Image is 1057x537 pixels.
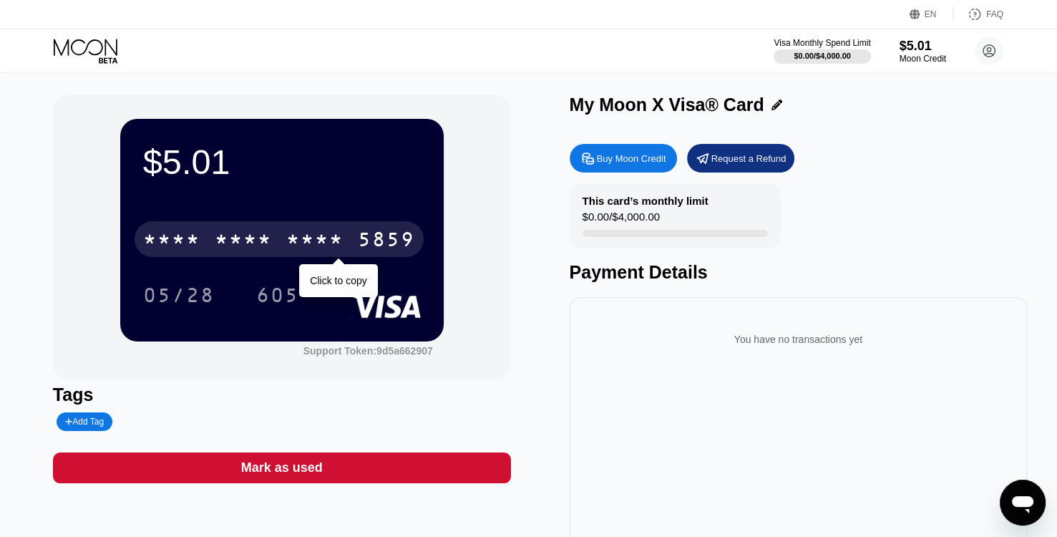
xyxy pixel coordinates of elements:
div: 05/28 [143,286,215,309]
div: 605 [256,286,299,309]
div: $0.00 / $4,000.00 [794,52,851,60]
div: 5859 [358,230,415,253]
div: $0.00 / $4,000.00 [583,211,660,230]
div: Support Token:9d5a662907 [303,345,433,357]
div: Support Token: 9d5a662907 [303,345,433,357]
div: You have no transactions yet [581,319,1016,359]
div: $5.01 [900,39,946,54]
div: $5.01 [143,142,421,182]
div: Request a Refund [711,153,786,165]
div: Mark as used [241,460,323,476]
div: FAQ [986,9,1003,19]
div: FAQ [953,7,1003,21]
div: 605 [245,277,310,313]
div: Add Tag [57,412,112,431]
div: Add Tag [65,417,104,427]
div: Request a Refund [687,144,794,173]
div: Click to copy [310,275,366,286]
div: My Moon X Visa® Card [570,95,764,115]
div: $5.01Moon Credit [900,39,946,64]
div: EN [910,7,953,21]
div: Visa Monthly Spend Limit [774,38,870,48]
div: This card’s monthly limit [583,195,708,207]
div: Buy Moon Credit [570,144,677,173]
div: 05/28 [132,277,225,313]
div: Moon Credit [900,54,946,64]
div: Buy Moon Credit [597,153,666,165]
div: Tags [53,384,511,405]
div: EN [925,9,937,19]
div: Visa Monthly Spend Limit$0.00/$4,000.00 [774,38,870,64]
div: Payment Details [570,262,1028,283]
div: Mark as used [53,453,511,483]
iframe: Кнопка запуска окна обмена сообщениями [1000,480,1046,526]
